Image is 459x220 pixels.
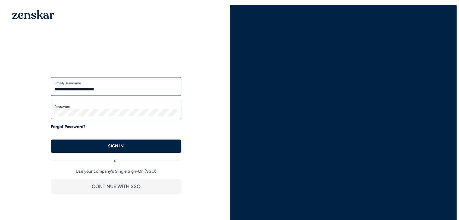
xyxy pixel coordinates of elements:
[51,140,181,153] button: SIGN IN
[54,104,178,109] label: Password
[12,10,54,19] img: 1OGAJ2xQqyY4LXKgY66KYq0eOWRCkrZdAb3gUhuVAqdWPZE9SRJmCz+oDMSn4zDLXe31Ii730ItAGKgCKgCCgCikA4Av8PJUP...
[51,168,181,174] p: Use your company's Single Sign-On (SSO)
[51,124,85,130] a: Forgot Password?
[51,179,181,194] button: CONTINUE WITH SSO
[108,143,124,149] p: SIGN IN
[51,153,181,164] div: or
[54,81,178,86] label: Email/Username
